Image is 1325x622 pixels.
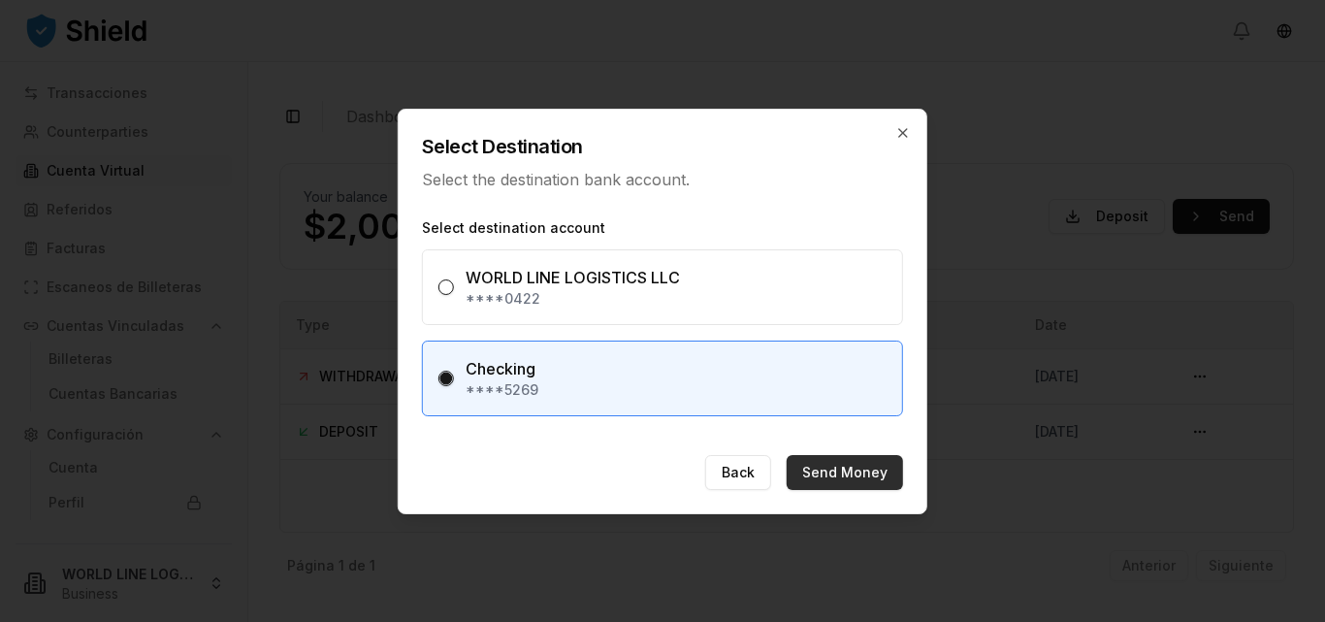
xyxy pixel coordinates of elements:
button: Send Money [787,455,903,490]
button: WORLD LINE LOGISTICS LLC****0422 [438,279,454,295]
div: WORLD LINE LOGISTICS LLC [466,266,757,289]
h2: Select Destination [422,133,903,160]
label: Select destination account [422,218,903,238]
button: Back [705,455,771,490]
p: Select the destination bank account. [422,168,903,191]
div: Checking [466,357,757,380]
